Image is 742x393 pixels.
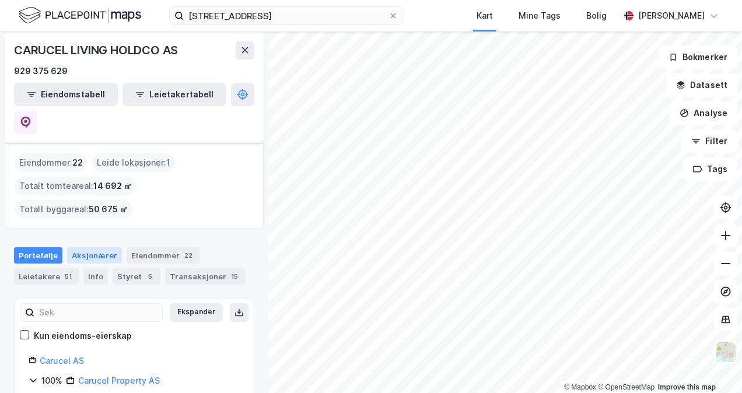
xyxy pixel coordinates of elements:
[19,5,141,26] img: logo.f888ab2527a4732fd821a326f86c7f29.svg
[15,200,132,219] div: Totalt byggareal :
[684,337,742,393] div: Kontrollprogram for chat
[14,64,68,78] div: 929 375 629
[666,73,737,97] button: Datasett
[67,247,122,264] div: Aksjonærer
[166,156,170,170] span: 1
[92,153,175,172] div: Leide lokasjoner :
[659,45,737,69] button: Bokmerker
[681,129,737,153] button: Filter
[14,268,79,285] div: Leietakere
[15,153,87,172] div: Eiendommer :
[165,268,245,285] div: Transaksjoner
[62,271,74,282] div: 51
[519,9,561,23] div: Mine Tags
[41,374,62,388] div: 100%
[14,41,180,59] div: CARUCEL LIVING HOLDCO AS
[170,303,223,322] button: Ekspander
[598,383,654,391] a: OpenStreetMap
[586,9,607,23] div: Bolig
[78,376,160,385] a: Carucel Property AS
[14,247,62,264] div: Portefølje
[477,9,493,23] div: Kart
[15,177,136,195] div: Totalt tomteareal :
[93,179,132,193] span: 14 692 ㎡
[683,157,737,181] button: Tags
[144,271,156,282] div: 5
[83,268,108,285] div: Info
[184,7,388,24] input: Søk på adresse, matrikkel, gårdeiere, leietakere eller personer
[684,337,742,393] iframe: Chat Widget
[564,383,596,391] a: Mapbox
[40,356,84,366] a: Carucel AS
[89,202,128,216] span: 50 675 ㎡
[34,329,132,343] div: Kun eiendoms-eierskap
[123,83,226,106] button: Leietakertabell
[127,247,199,264] div: Eiendommer
[229,271,240,282] div: 15
[72,156,83,170] span: 22
[113,268,160,285] div: Styret
[182,250,195,261] div: 22
[14,83,118,106] button: Eiendomstabell
[658,383,716,391] a: Improve this map
[34,304,162,321] input: Søk
[638,9,705,23] div: [PERSON_NAME]
[670,101,737,125] button: Analyse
